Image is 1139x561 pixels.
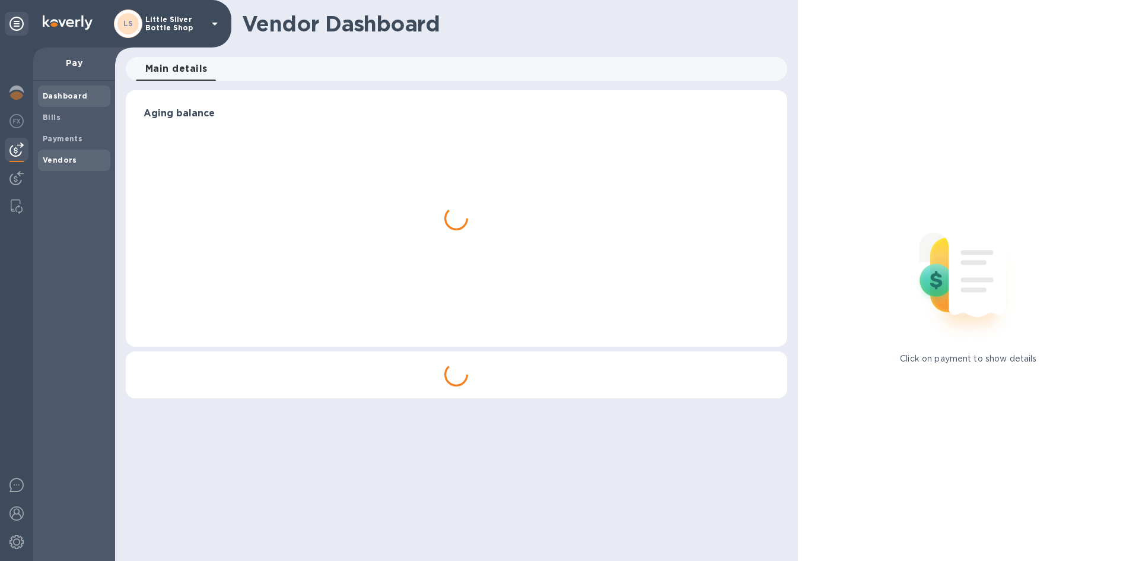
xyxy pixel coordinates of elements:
[43,15,93,30] img: Logo
[9,114,24,128] img: Foreign exchange
[43,57,106,69] p: Pay
[43,156,77,164] b: Vendors
[123,19,133,28] b: LS
[145,15,205,32] p: Little Silver Bottle Shop
[145,61,208,77] span: Main details
[43,134,82,143] b: Payments
[242,11,779,36] h1: Vendor Dashboard
[43,91,88,100] b: Dashboard
[900,353,1036,365] p: Click on payment to show details
[144,108,769,119] h3: Aging balance
[43,113,61,122] b: Bills
[5,12,28,36] div: Unpin categories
